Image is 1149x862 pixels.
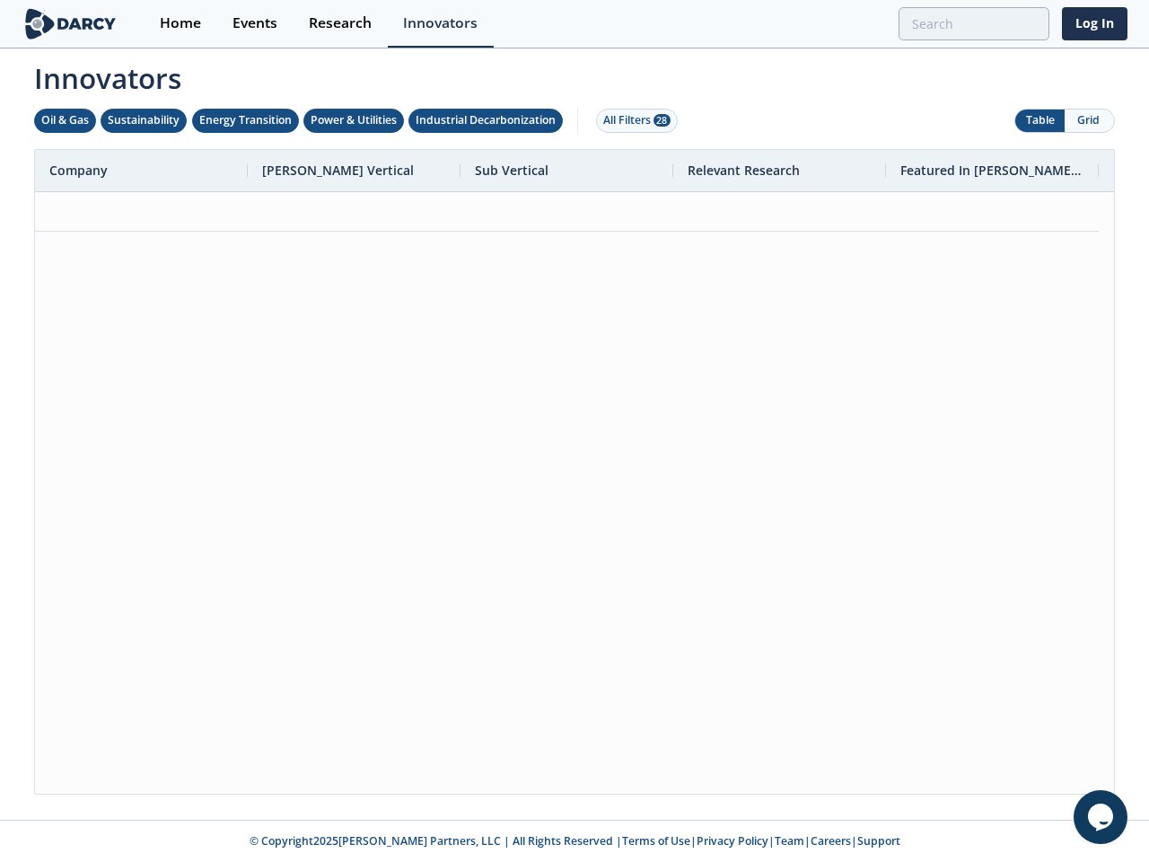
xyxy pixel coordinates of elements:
button: Energy Transition [192,109,299,133]
button: Oil & Gas [34,109,96,133]
div: Sustainability [108,112,180,128]
button: Sustainability [101,109,187,133]
input: Advanced Search [899,7,1049,40]
span: 28 [653,114,671,127]
img: logo-wide.svg [22,8,119,40]
div: Oil & Gas [41,112,89,128]
button: Grid [1065,110,1114,132]
button: Industrial Decarbonization [408,109,563,133]
a: Careers [811,833,851,849]
span: Company [49,162,108,179]
a: Privacy Policy [697,833,768,849]
a: Team [775,833,804,849]
button: All Filters 28 [596,109,678,133]
span: Innovators [22,50,1127,99]
div: Energy Transition [199,112,292,128]
div: Home [160,16,201,31]
div: Research [309,16,372,31]
div: Innovators [403,16,478,31]
div: Industrial Decarbonization [416,112,556,128]
span: Sub Vertical [475,162,548,179]
span: Relevant Research [688,162,800,179]
div: Power & Utilities [311,112,397,128]
button: Table [1015,110,1065,132]
div: All Filters [603,112,671,128]
a: Support [857,833,900,849]
div: Events [232,16,277,31]
button: Power & Utilities [303,109,404,133]
a: Log In [1062,7,1127,40]
p: © Copyright 2025 [PERSON_NAME] Partners, LLC | All Rights Reserved | | | | | [25,833,1124,849]
span: [PERSON_NAME] Vertical [262,162,414,179]
a: Terms of Use [622,833,690,849]
iframe: chat widget [1074,790,1131,844]
span: Featured In [PERSON_NAME] Live [900,162,1084,179]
